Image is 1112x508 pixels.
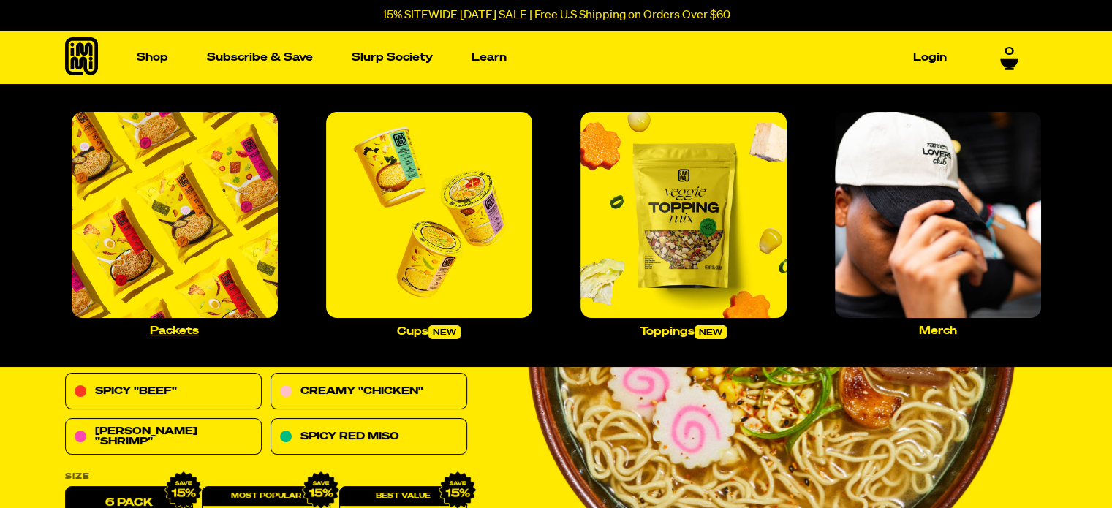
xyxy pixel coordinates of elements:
[1005,43,1014,56] span: 0
[835,112,1041,318] img: Merch_large.jpg
[907,46,953,69] a: Login
[320,106,538,345] a: Cupsnew
[65,374,262,410] a: Spicy "Beef"
[201,46,319,69] a: Subscribe & Save
[397,325,461,339] p: Cups
[271,374,467,410] a: Creamy "Chicken"
[72,112,278,318] img: Packets_large.jpg
[131,31,953,84] nav: Main navigation
[466,46,512,69] a: Learn
[575,106,793,345] a: Toppingsnew
[640,325,727,339] p: Toppings
[326,112,532,318] img: Cups_large.jpg
[66,106,284,342] a: Packets
[829,106,1047,342] a: Merch
[580,112,787,318] img: Toppings_large.jpg
[65,419,262,455] a: [PERSON_NAME] "Shrimp"
[150,325,199,336] p: Packets
[428,325,461,339] span: new
[1000,43,1018,68] a: 0
[382,9,730,22] p: 15% SITEWIDE [DATE] SALE | Free U.S Shipping on Orders Over $60
[271,419,467,455] a: Spicy Red Miso
[65,473,467,481] label: Size
[919,325,957,336] p: Merch
[346,46,439,69] a: Slurp Society
[695,325,727,339] span: new
[131,46,174,69] a: Shop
